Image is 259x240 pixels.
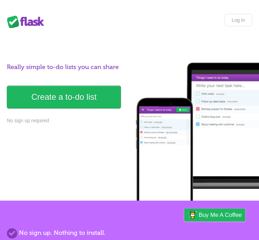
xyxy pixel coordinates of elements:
a: Buy me a coffee [184,209,245,221]
h1: Really simple to-do lists you can share [7,63,252,72]
span: Buy me a coffee [199,209,242,221]
a: Create a to-do list [7,86,121,108]
div: Flask Lists [7,16,48,28]
a: Log in [225,14,252,26]
p: No sign up required [7,117,252,124]
img: Buy me a coffee [188,209,197,221]
h2: No sign up. Nothing to install. [7,228,252,238]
